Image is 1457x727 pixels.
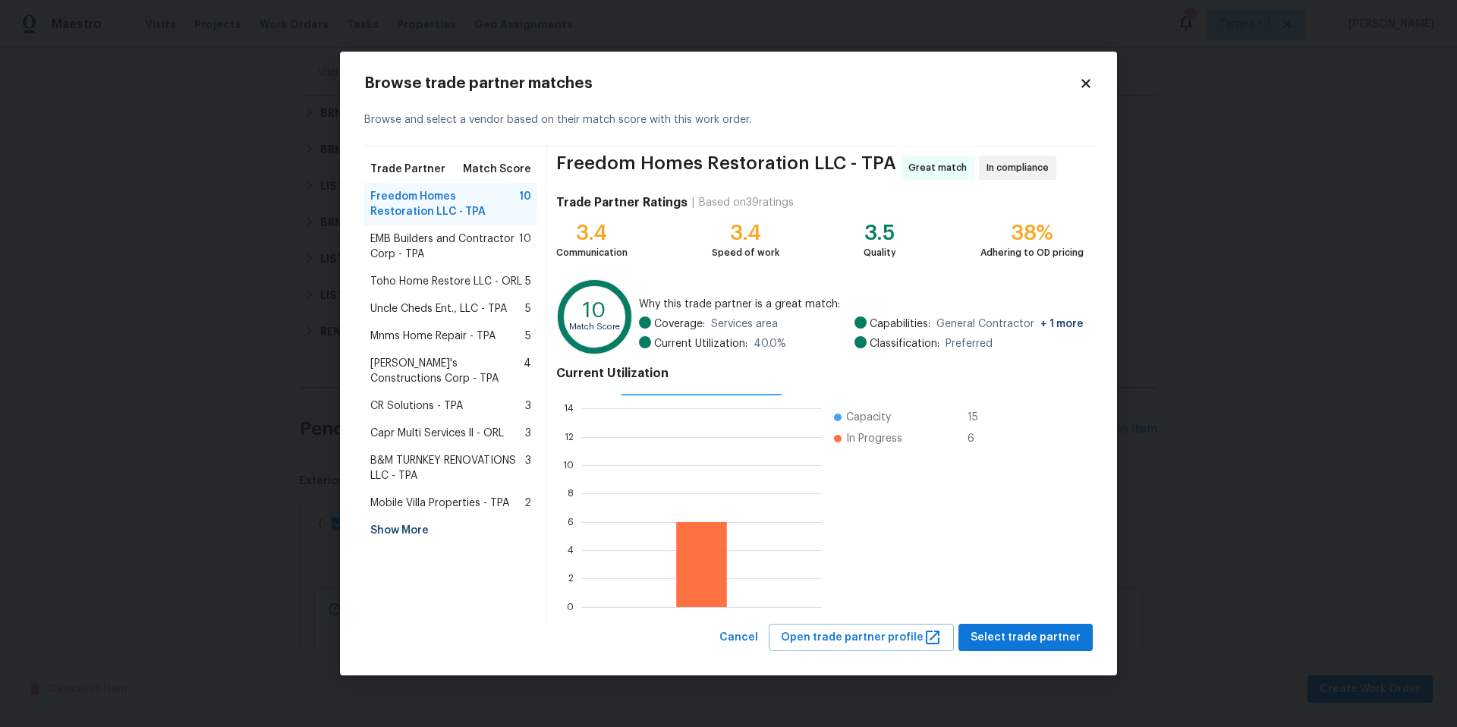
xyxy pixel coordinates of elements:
[719,628,758,647] span: Cancel
[556,195,688,210] h4: Trade Partner Ratings
[370,274,522,289] span: Toho Home Restore LLC - ORL
[968,410,992,425] span: 15
[781,628,942,647] span: Open trade partner profile
[370,426,504,441] span: Capr Multi Services ll - ORL
[958,624,1093,652] button: Select trade partner
[569,323,620,331] text: Match Score
[370,231,519,262] span: EMB Builders and Contractor Corp - TPA
[754,336,786,351] span: 40.0 %
[968,431,992,446] span: 6
[556,245,628,260] div: Communication
[639,297,1084,312] span: Why this trade partner is a great match:
[519,189,531,219] span: 10
[971,628,1081,647] span: Select trade partner
[364,517,537,544] div: Show More
[556,366,1084,381] h4: Current Utilization
[463,162,531,177] span: Match Score
[370,398,463,414] span: CR Solutions - TPA
[370,496,509,511] span: Mobile Villa Properties - TPA
[564,404,574,413] text: 14
[699,195,794,210] div: Based on 39 ratings
[525,426,531,441] span: 3
[565,432,574,441] text: 12
[524,496,531,511] span: 2
[364,94,1093,146] div: Browse and select a vendor based on their match score with this work order.
[864,225,896,241] div: 3.5
[556,156,896,180] span: Freedom Homes Restoration LLC - TPA
[370,301,507,316] span: Uncle Cheds Ent., LLC - TPA
[712,225,779,241] div: 3.4
[1040,319,1084,329] span: + 1 more
[711,316,778,332] span: Services area
[864,245,896,260] div: Quality
[980,245,1084,260] div: Adhering to OD pricing
[370,329,496,344] span: Mnms Home Repair - TPA
[370,162,445,177] span: Trade Partner
[568,546,574,555] text: 4
[370,453,525,483] span: B&M TURNKEY RENOVATIONS LLC - TPA
[712,245,779,260] div: Speed of work
[568,517,574,526] text: 6
[654,316,705,332] span: Coverage:
[519,231,531,262] span: 10
[908,160,973,175] span: Great match
[525,453,531,483] span: 3
[936,316,1084,332] span: General Contractor
[568,574,574,583] text: 2
[688,195,699,210] div: |
[524,356,531,386] span: 4
[525,274,531,289] span: 5
[556,225,628,241] div: 3.4
[563,461,574,470] text: 10
[713,624,764,652] button: Cancel
[583,299,606,320] text: 10
[846,431,902,446] span: In Progress
[364,76,1079,91] h2: Browse trade partner matches
[654,336,747,351] span: Current Utilization:
[567,602,574,611] text: 0
[370,356,524,386] span: [PERSON_NAME]'s Constructions Corp - TPA
[870,316,930,332] span: Capabilities:
[987,160,1055,175] span: In compliance
[769,624,954,652] button: Open trade partner profile
[870,336,939,351] span: Classification:
[525,329,531,344] span: 5
[568,489,574,498] text: 8
[846,410,891,425] span: Capacity
[980,225,1084,241] div: 38%
[525,398,531,414] span: 3
[370,189,519,219] span: Freedom Homes Restoration LLC - TPA
[946,336,993,351] span: Preferred
[525,301,531,316] span: 5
